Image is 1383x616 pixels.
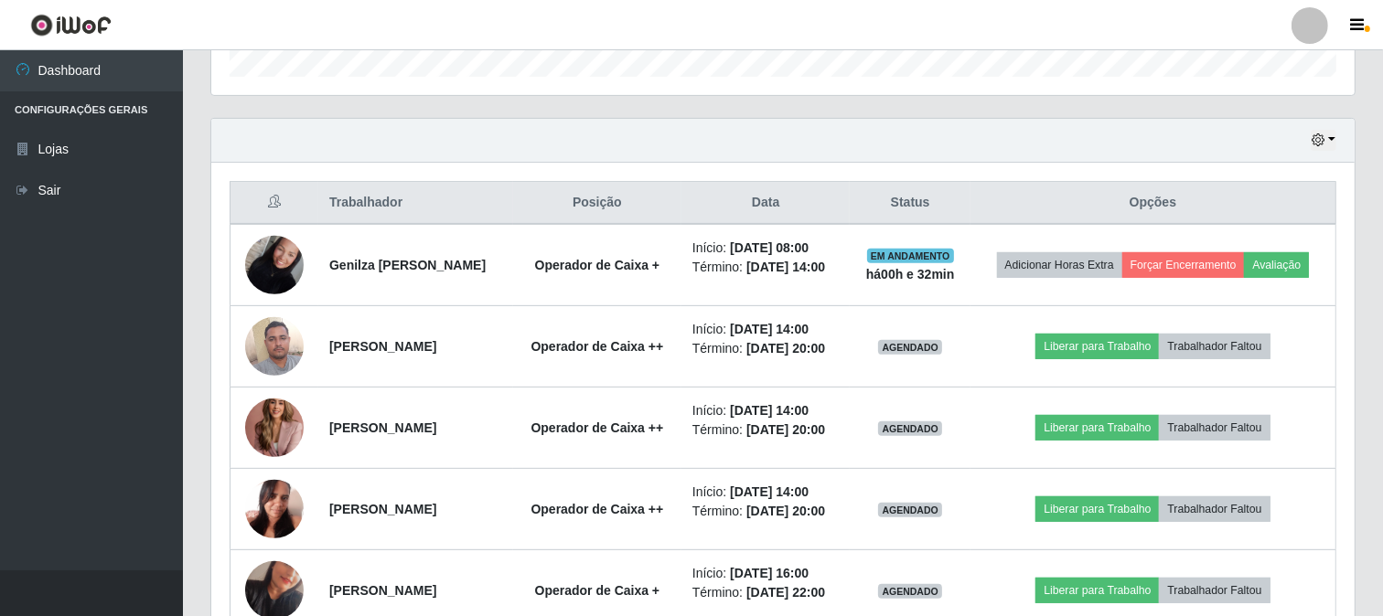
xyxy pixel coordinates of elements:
strong: Operador de Caixa ++ [531,339,664,354]
button: Trabalhador Faltou [1159,496,1270,522]
th: Trabalhador [318,182,513,225]
button: Liberar para Trabalho [1035,496,1159,522]
span: AGENDADO [878,340,942,355]
li: Término: [692,420,840,440]
img: 1749323828428.jpeg [245,470,304,547]
time: [DATE] 14:00 [746,260,825,274]
button: Liberar para Trabalho [1035,334,1159,359]
li: Início: [692,239,840,258]
strong: Operador de Caixa ++ [531,420,664,435]
li: Término: [692,502,840,521]
strong: Operador de Caixa ++ [531,502,664,516]
time: [DATE] 14:00 [730,484,809,499]
li: Início: [692,320,840,339]
strong: [PERSON_NAME] [329,339,436,354]
th: Data [681,182,851,225]
button: Forçar Encerramento [1122,252,1245,278]
img: 1744730412045.jpeg [245,387,304,468]
strong: [PERSON_NAME] [329,420,436,435]
th: Status [850,182,970,225]
th: Opções [970,182,1336,225]
time: [DATE] 14:00 [730,403,809,418]
th: Posição [513,182,681,225]
button: Trabalhador Faltou [1159,415,1270,441]
time: [DATE] 08:00 [730,240,809,255]
time: [DATE] 20:00 [746,504,825,518]
img: 1728418986767.jpeg [245,307,304,385]
span: AGENDADO [878,421,942,436]
strong: Operador de Caixa + [535,258,660,272]
time: [DATE] 20:00 [746,341,825,356]
li: Início: [692,401,840,420]
li: Término: [692,339,840,358]
time: [DATE] 14:00 [730,322,809,336]
li: Término: [692,583,840,602]
button: Liberar para Trabalho [1035,578,1159,603]
button: Adicionar Horas Extra [997,252,1122,278]
time: [DATE] 22:00 [746,585,825,600]
button: Trabalhador Faltou [1159,578,1270,603]
strong: Operador de Caixa + [535,583,660,598]
strong: [PERSON_NAME] [329,502,436,516]
strong: há 00 h e 32 min [866,267,955,281]
span: AGENDADO [878,503,942,517]
span: AGENDADO [878,584,942,599]
time: [DATE] 20:00 [746,422,825,437]
button: Liberar para Trabalho [1035,415,1159,441]
button: Trabalhador Faltou [1159,334,1270,359]
button: Avaliação [1244,252,1309,278]
li: Início: [692,564,840,583]
img: CoreUI Logo [30,14,112,37]
time: [DATE] 16:00 [730,566,809,580]
span: EM ANDAMENTO [867,249,954,263]
li: Término: [692,258,840,277]
strong: [PERSON_NAME] [329,583,436,598]
strong: Genilza [PERSON_NAME] [329,258,486,272]
img: 1755980716482.jpeg [245,226,304,303]
li: Início: [692,483,840,502]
